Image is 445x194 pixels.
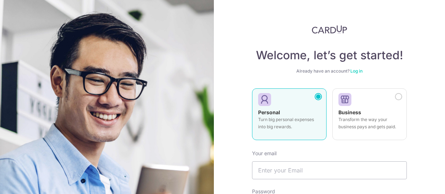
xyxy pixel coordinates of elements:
[312,25,347,34] img: CardUp Logo
[252,68,407,74] div: Already have an account?
[252,161,407,179] input: Enter your Email
[252,88,327,144] a: Personal Turn big personal expenses into big rewards.
[252,150,277,157] label: Your email
[350,68,363,74] a: Log in
[332,88,407,144] a: Business Transform the way your business pays and gets paid.
[252,48,407,63] h4: Welcome, let’s get started!
[258,109,280,115] strong: Personal
[338,109,361,115] strong: Business
[258,116,320,130] p: Turn big personal expenses into big rewards.
[338,116,401,130] p: Transform the way your business pays and gets paid.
